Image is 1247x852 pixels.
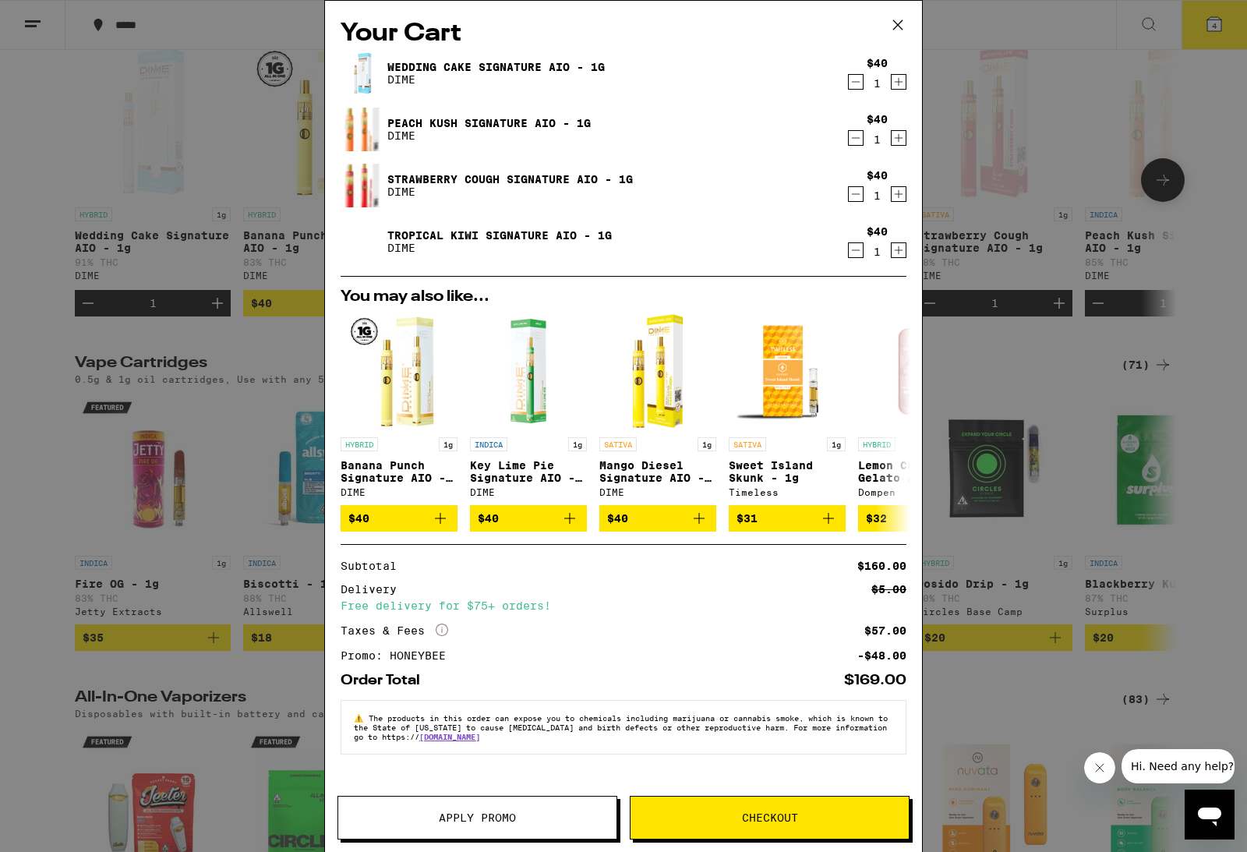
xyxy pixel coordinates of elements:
p: HYBRID [858,437,896,451]
p: HYBRID [341,437,378,451]
a: Wedding Cake Signature AIO - 1g [387,61,605,73]
button: Increment [891,74,906,90]
p: 1g [439,437,457,451]
iframe: Button to launch messaging window [1185,790,1235,840]
span: $31 [737,512,758,525]
div: 1 [867,246,888,258]
p: 1g [827,437,846,451]
p: DIME [387,186,633,198]
span: Checkout [742,812,798,823]
div: Free delivery for $75+ orders! [341,600,906,611]
button: Increment [891,242,906,258]
div: $160.00 [857,560,906,571]
div: -$48.00 [857,650,906,661]
p: Lemon Cherry Gelato AIO - 1g [858,459,975,484]
div: $57.00 [864,625,906,636]
a: [DOMAIN_NAME] [419,732,480,741]
div: Dompen [858,487,975,497]
p: 1g [568,437,587,451]
span: $40 [478,512,499,525]
a: Open page for Mango Diesel Signature AIO - 1g from DIME [599,313,716,505]
button: Increment [891,130,906,146]
div: $169.00 [844,673,906,688]
div: Taxes & Fees [341,624,448,638]
span: $40 [607,512,628,525]
button: Increment [891,186,906,202]
button: Add to bag [729,505,846,532]
button: Decrement [848,186,864,202]
a: Open page for Lemon Cherry Gelato AIO - 1g from Dompen [858,313,975,505]
p: Key Lime Pie Signature AIO - 1g [470,459,587,484]
span: Apply Promo [439,812,516,823]
h2: Your Cart [341,16,906,51]
button: Add to bag [599,505,716,532]
button: Add to bag [341,505,457,532]
p: Mango Diesel Signature AIO - 1g [599,459,716,484]
a: Tropical Kiwi Signature AIO - 1g [387,229,612,242]
div: 1 [867,77,888,90]
button: Decrement [848,242,864,258]
button: Add to bag [858,505,975,532]
p: DIME [387,129,591,142]
button: Checkout [630,796,910,840]
p: SATIVA [729,437,766,451]
div: Timeless [729,487,846,497]
img: Timeless - Sweet Island Skunk - 1g [729,313,846,430]
div: 1 [867,133,888,146]
span: $32 [866,512,887,525]
div: 1 [867,189,888,202]
p: DIME [387,73,605,86]
p: 1g [698,437,716,451]
div: Promo: HONEYBEE [341,650,457,661]
div: $40 [867,113,888,126]
img: DIME - Mango Diesel Signature AIO - 1g [625,313,691,430]
div: Delivery [341,584,408,595]
button: Apply Promo [337,796,617,840]
img: Strawberry Cough Signature AIO - 1g [341,146,384,224]
img: Wedding Cake Signature AIO - 1g [341,51,384,95]
div: $40 [867,225,888,238]
div: DIME [341,487,457,497]
div: $40 [867,169,888,182]
p: DIME [387,242,612,254]
button: Add to bag [470,505,587,532]
a: Open page for Key Lime Pie Signature AIO - 1g from DIME [470,313,587,505]
button: Decrement [848,74,864,90]
a: Strawberry Cough Signature AIO - 1g [387,173,633,186]
a: Open page for Banana Punch Signature AIO - 1g from DIME [341,313,457,505]
span: The products in this order can expose you to chemicals including marijuana or cannabis smoke, whi... [354,713,888,741]
div: DIME [470,487,587,497]
p: SATIVA [599,437,637,451]
div: $40 [867,57,888,69]
img: DIME - Banana Punch Signature AIO - 1g [341,313,457,430]
img: Tropical Kiwi Signature AIO - 1g [341,220,384,263]
iframe: Close message [1084,752,1115,783]
p: Banana Punch Signature AIO - 1g [341,459,457,484]
h2: You may also like... [341,289,906,305]
p: Sweet Island Skunk - 1g [729,459,846,484]
span: $40 [348,512,369,525]
span: ⚠️ [354,713,369,723]
p: INDICA [470,437,507,451]
img: Dompen - Lemon Cherry Gelato AIO - 1g [858,313,975,430]
a: Open page for Sweet Island Skunk - 1g from Timeless [729,313,846,505]
button: Decrement [848,130,864,146]
div: Subtotal [341,560,408,571]
div: $5.00 [871,584,906,595]
img: DIME - Key Lime Pie Signature AIO - 1g [470,313,587,430]
img: Peach Kush Signature AIO - 1g [341,90,384,168]
div: DIME [599,487,716,497]
iframe: Message from company [1122,749,1235,783]
a: Peach Kush Signature AIO - 1g [387,117,591,129]
div: Order Total [341,673,431,688]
